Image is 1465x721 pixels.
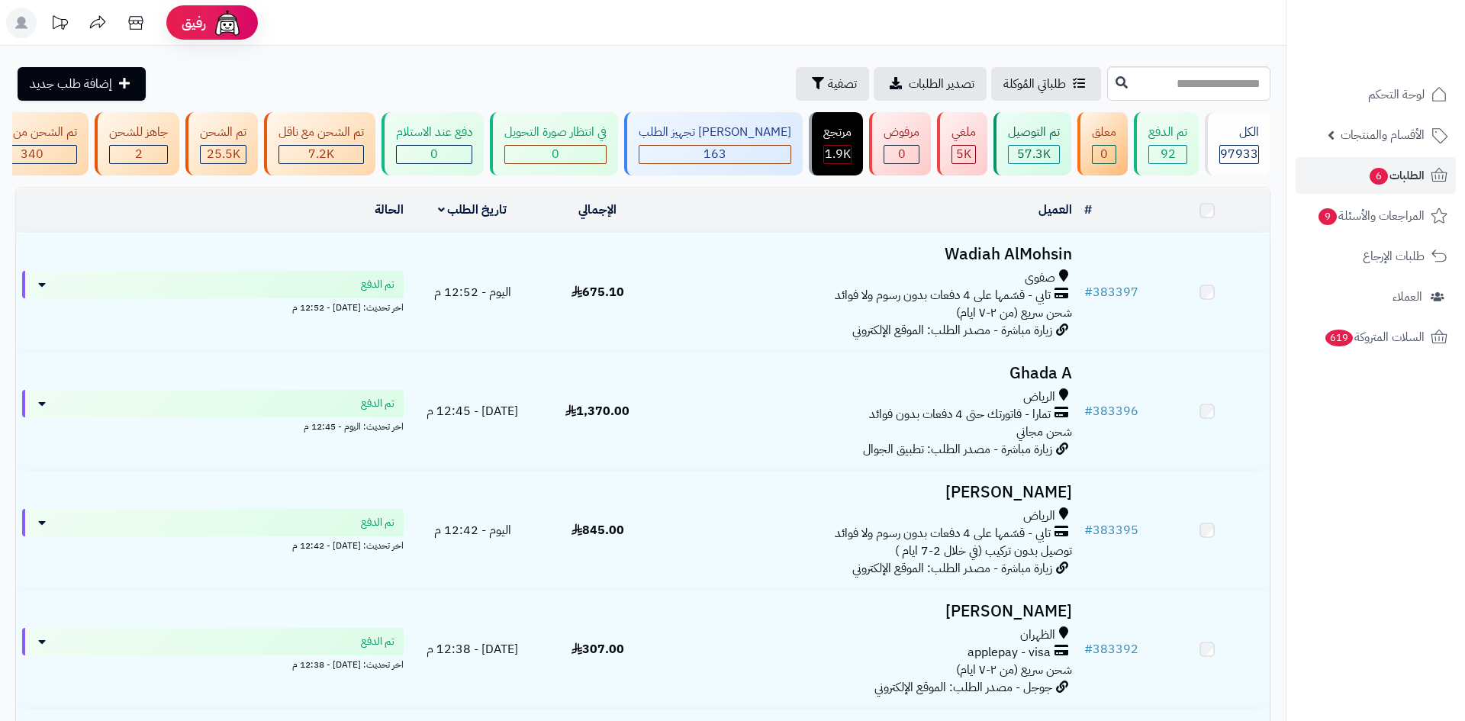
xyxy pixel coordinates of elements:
span: شحن سريع (من ٢-٧ ايام) [956,661,1072,679]
div: 57314 [1009,146,1059,163]
span: توصيل بدون تركيب (في خلال 2-7 ايام ) [895,542,1072,560]
span: 0 [898,145,906,163]
div: تم الشحن مع ناقل [279,124,364,141]
span: الظهران [1020,626,1055,644]
div: 7222 [279,146,363,163]
span: الرياض [1023,507,1055,525]
span: 7.2K [308,145,334,163]
a: المراجعات والأسئلة9 [1296,198,1456,234]
a: في انتظار صورة التحويل 0 [487,112,621,175]
span: تم الدفع [361,396,394,411]
span: 97933 [1220,145,1258,163]
img: ai-face.png [212,8,243,38]
div: 0 [1093,146,1116,163]
a: جاهز للشحن 2 [92,112,182,175]
div: مرفوض [884,124,919,141]
div: اخر تحديث: [DATE] - 12:52 م [22,298,404,314]
div: مرتجع [823,124,852,141]
span: رفيق [182,14,206,32]
span: 9 [1318,208,1338,226]
div: اخر تحديث: [DATE] - 12:42 م [22,536,404,552]
div: تم الدفع [1148,124,1187,141]
div: معلق [1092,124,1116,141]
span: لوحة التحكم [1368,84,1425,105]
div: 25461 [201,146,246,163]
span: تابي - قسّمها على 4 دفعات بدون رسوم ولا فوائد [835,287,1051,304]
a: ملغي 5K [934,112,990,175]
a: العملاء [1296,278,1456,315]
span: 6 [1369,167,1389,185]
span: 1,370.00 [565,402,629,420]
a: الحالة [375,201,404,219]
span: السلات المتروكة [1324,327,1425,348]
div: 0 [884,146,919,163]
span: applepay - visa [968,644,1051,661]
button: تصفية [796,67,869,101]
div: في انتظار صورة التحويل [504,124,607,141]
div: جاهز للشحن [109,124,168,141]
span: إضافة طلب جديد [30,75,112,93]
span: 5K [956,145,971,163]
a: # [1084,201,1092,219]
span: [DATE] - 12:38 م [427,640,518,658]
span: تم الدفع [361,277,394,292]
a: تم الدفع 92 [1131,112,1202,175]
span: 307.00 [572,640,624,658]
a: طلبات الإرجاع [1296,238,1456,275]
span: 845.00 [572,521,624,539]
span: 675.10 [572,283,624,301]
span: الرياض [1023,388,1055,406]
span: 25.5K [207,145,240,163]
span: # [1084,640,1093,658]
div: [PERSON_NAME] تجهيز الطلب [639,124,791,141]
span: تمارا - فاتورتك حتى 4 دفعات بدون فوائد [869,406,1051,423]
a: مرتجع 1.9K [806,112,866,175]
span: 340 [21,145,43,163]
span: [DATE] - 12:45 م [427,402,518,420]
span: تم الدفع [361,634,394,649]
a: لوحة التحكم [1296,76,1456,113]
a: تاريخ الطلب [438,201,507,219]
span: صفوى [1025,269,1055,287]
span: تصدير الطلبات [909,75,974,93]
h3: [PERSON_NAME] [667,603,1072,620]
a: العميل [1038,201,1072,219]
span: 0 [1100,145,1108,163]
span: # [1084,521,1093,539]
div: 2 [110,146,167,163]
span: اليوم - 12:42 م [434,521,511,539]
a: معلق 0 [1074,112,1131,175]
h3: Ghada A [667,365,1072,382]
a: تحديثات المنصة [40,8,79,42]
span: الطلبات [1368,165,1425,186]
span: الأقسام والمنتجات [1341,124,1425,146]
a: تم الشحن 25.5K [182,112,261,175]
img: logo-2.png [1361,24,1451,56]
h3: Wadiah AlMohsin [667,246,1072,263]
span: جوجل - مصدر الطلب: الموقع الإلكتروني [874,678,1052,697]
span: شحن سريع (من ٢-٧ ايام) [956,304,1072,322]
span: زيارة مباشرة - مصدر الطلب: الموقع الإلكتروني [852,321,1052,340]
div: 0 [397,146,472,163]
a: دفع عند الاستلام 0 [378,112,487,175]
a: الإجمالي [578,201,617,219]
span: تم الدفع [361,515,394,530]
span: تابي - قسّمها على 4 دفعات بدون رسوم ولا فوائد [835,525,1051,542]
div: دفع عند الاستلام [396,124,472,141]
span: 57.3K [1017,145,1051,163]
div: اخر تحديث: اليوم - 12:45 م [22,417,404,433]
span: زيارة مباشرة - مصدر الطلب: الموقع الإلكتروني [852,559,1052,578]
a: #383392 [1084,640,1138,658]
div: 0 [505,146,606,163]
span: 163 [704,145,726,163]
span: طلبات الإرجاع [1363,246,1425,267]
a: [PERSON_NAME] تجهيز الطلب 163 [621,112,806,175]
a: الطلبات6 [1296,157,1456,194]
div: الكل [1219,124,1259,141]
span: 92 [1161,145,1176,163]
a: #383397 [1084,283,1138,301]
a: الكل97933 [1202,112,1273,175]
div: تم الشحن [200,124,246,141]
div: ملغي [951,124,976,141]
span: العملاء [1393,286,1422,307]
